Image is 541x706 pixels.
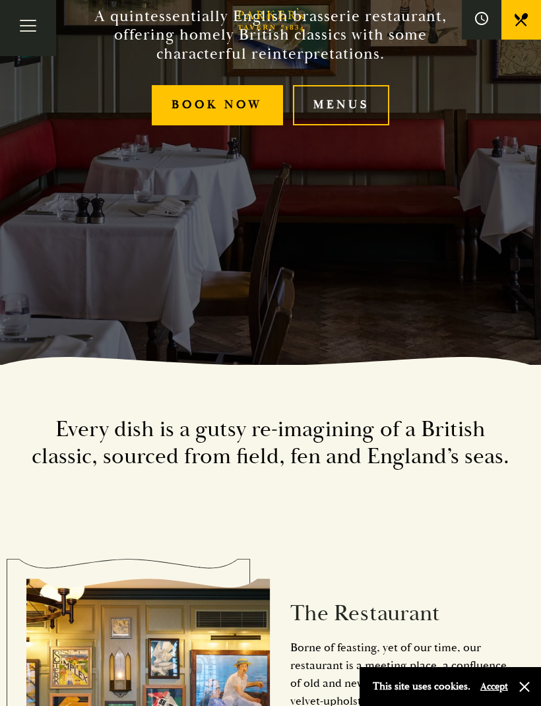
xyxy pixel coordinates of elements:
[290,600,515,627] h2: The Restaurant
[480,680,508,693] button: Accept
[518,680,531,693] button: Close and accept
[75,7,466,64] h2: A quintessentially English brasserie restaurant, offering homely British classics with some chara...
[26,416,515,470] h2: Every dish is a gutsy re-imagining of a British classic, sourced from field, fen and England’s seas.
[373,677,470,696] p: This site uses cookies.
[152,85,283,125] a: Book Now
[293,85,389,125] a: Menus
